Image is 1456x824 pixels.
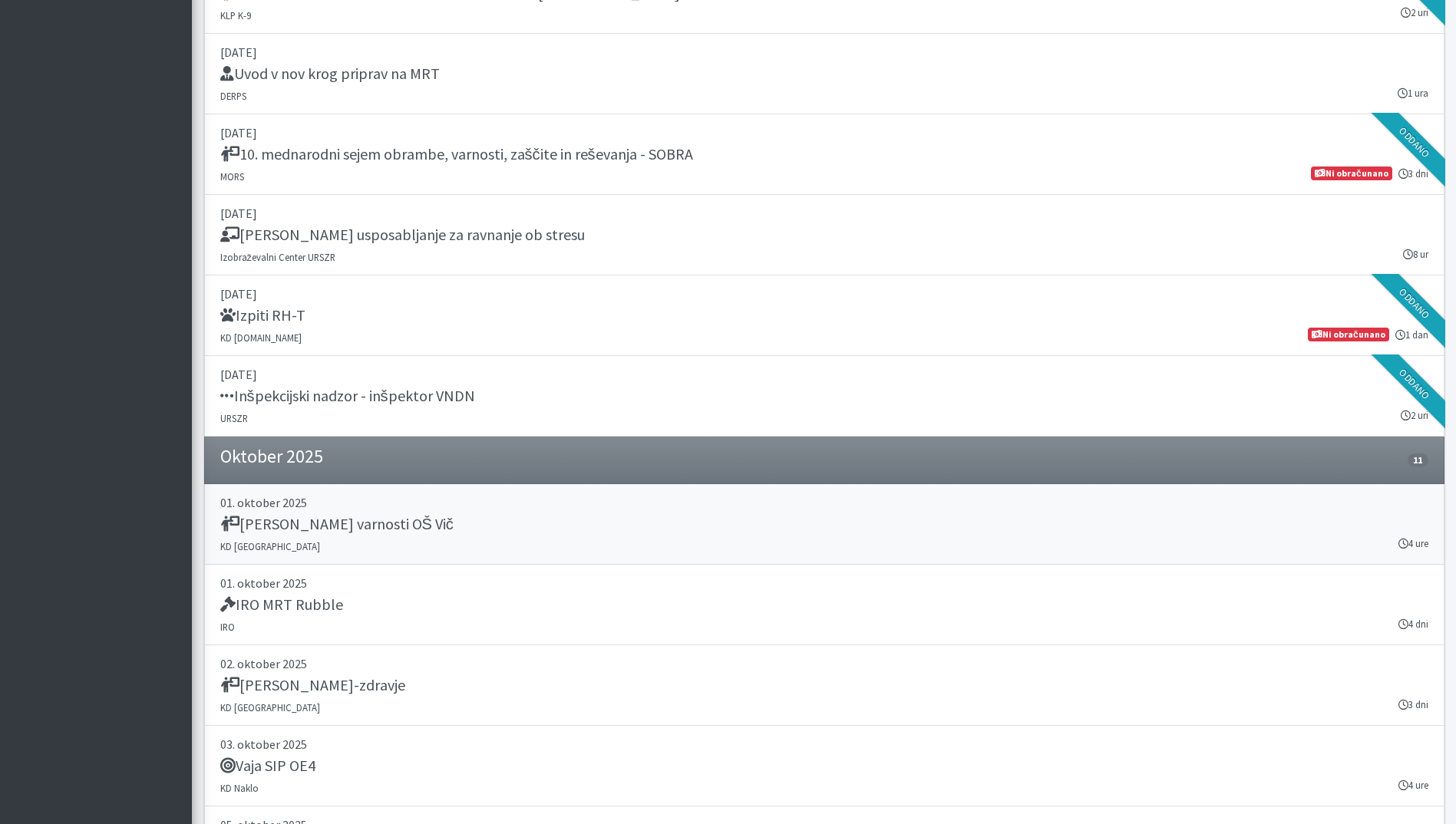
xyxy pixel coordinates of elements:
[220,170,244,183] small: MORS
[1308,328,1388,341] span: Ni obračunano
[220,701,320,714] small: KD [GEOGRAPHIC_DATA]
[220,331,302,344] small: KD [DOMAIN_NAME]
[220,9,251,21] small: KLP K-9
[1398,86,1428,101] small: 1 ura
[1408,453,1428,467] span: 11
[204,34,1444,114] a: [DATE] Uvod v nov krog priprav na MRT DERPS 1 ura
[220,493,1428,512] p: 01. oktober 2025
[220,621,235,633] small: IRO
[204,275,1444,356] a: [DATE] Izpiti RH-T KD [DOMAIN_NAME] 1 dan Ni obračunano Oddano
[220,782,259,794] small: KD Naklo
[204,114,1444,195] a: [DATE] 10. mednarodni sejem obrambe, varnosti, zaščite in reševanja - SOBRA MORS 3 dni Ni obračun...
[220,124,1428,142] p: [DATE]
[220,226,585,244] h5: [PERSON_NAME] usposabljanje za ravnanje ob stresu
[204,645,1444,726] a: 02. oktober 2025 [PERSON_NAME]-zdravje KD [GEOGRAPHIC_DATA] 3 dni
[220,735,1428,753] p: 03. oktober 2025
[1311,166,1392,180] span: Ni obračunano
[220,446,323,468] h4: Oktober 2025
[220,595,343,614] h5: IRO MRT Rubble
[220,204,1428,222] p: [DATE]
[220,306,305,325] h5: Izpiti RH-T
[204,484,1444,565] a: 01. oktober 2025 [PERSON_NAME] varnosti OŠ Vič KD [GEOGRAPHIC_DATA] 4 ure
[220,43,1428,61] p: [DATE]
[1398,536,1428,551] small: 4 ure
[220,387,475,405] h5: Inšpekcijski nadzor - inšpektor VNDN
[204,195,1444,275] a: [DATE] [PERSON_NAME] usposabljanje za ravnanje ob stresu Izobraževalni Center URSZR 8 ur
[220,574,1428,592] p: 01. oktober 2025
[220,64,440,83] h5: Uvod v nov krog priprav na MRT
[204,726,1444,806] a: 03. oktober 2025 Vaja SIP OE4 KD Naklo 4 ure
[220,145,693,163] h5: 10. mednarodni sejem obrambe, varnosti, zaščite in reševanja - SOBRA
[220,654,1428,673] p: 02. oktober 2025
[220,676,405,694] h5: [PERSON_NAME]-zdravje
[1398,697,1428,712] small: 3 dni
[220,285,1428,303] p: [DATE]
[220,365,1428,384] p: [DATE]
[1403,247,1428,262] small: 8 ur
[1398,778,1428,793] small: 4 ure
[220,412,248,424] small: URSZR
[220,90,246,102] small: DERPS
[220,540,320,552] small: KD [GEOGRAPHIC_DATA]
[220,515,454,533] h5: [PERSON_NAME] varnosti OŠ Vič
[220,756,315,775] h5: Vaja SIP OE4
[204,565,1444,645] a: 01. oktober 2025 IRO MRT Rubble IRO 4 dni
[220,251,335,263] small: Izobraževalni Center URSZR
[1398,617,1428,631] small: 4 dni
[204,356,1444,437] a: [DATE] Inšpekcijski nadzor - inšpektor VNDN URSZR 2 uri Oddano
